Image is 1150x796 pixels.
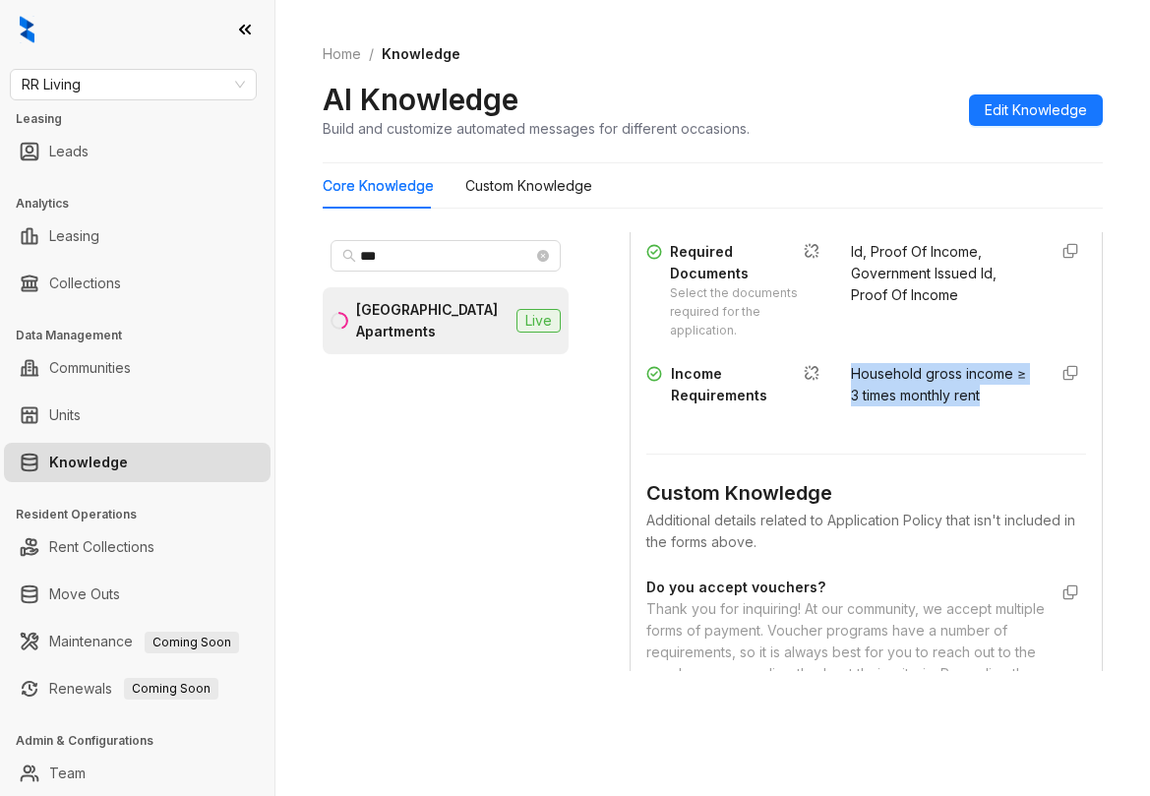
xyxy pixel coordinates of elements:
div: Income Requirements [671,363,827,406]
span: Edit Knowledge [985,99,1087,121]
a: Move Outs [49,575,120,614]
a: Units [49,396,81,435]
li: Units [4,396,271,435]
h3: Resident Operations [16,506,274,523]
span: close-circle [537,250,549,262]
li: Team [4,754,271,793]
a: Rent Collections [49,527,154,567]
a: RenewalsComing Soon [49,669,218,708]
span: search [342,249,356,263]
div: [GEOGRAPHIC_DATA] Apartments [356,299,509,342]
div: Additional details related to Application Policy that isn't included in the forms above. [646,510,1086,553]
span: Coming Soon [124,678,218,700]
div: Custom Knowledge [465,175,592,197]
strong: Do you accept vouchers? [646,579,825,595]
a: Leads [49,132,89,171]
span: Knowledge [382,45,460,62]
a: Collections [49,264,121,303]
div: Build and customize automated messages for different occasions. [323,118,750,139]
li: Leasing [4,216,271,256]
li: Communities [4,348,271,388]
li: Leads [4,132,271,171]
h3: Analytics [16,195,274,213]
li: Collections [4,264,271,303]
span: Household gross income ≥ 3 times monthly rent [851,365,1026,403]
li: Knowledge [4,443,271,482]
a: Communities [49,348,131,388]
img: logo [20,16,34,43]
span: Id, Proof Of Income, Government Issued Id, Proof Of Income [851,243,997,303]
a: Team [49,754,86,793]
h2: AI Knowledge [323,81,518,118]
div: Core Knowledge [323,175,434,197]
div: Custom Knowledge [646,478,1086,509]
a: Leasing [49,216,99,256]
h3: Leasing [16,110,274,128]
div: Required Documents [670,241,827,284]
a: Knowledge [49,443,128,482]
li: Maintenance [4,622,271,661]
span: RR Living [22,70,245,99]
li: Rent Collections [4,527,271,567]
a: Home [319,43,365,65]
button: Edit Knowledge [969,94,1103,126]
li: Renewals [4,669,271,708]
li: / [369,43,374,65]
li: Move Outs [4,575,271,614]
span: Live [516,309,561,333]
h3: Admin & Configurations [16,732,274,750]
div: Select the documents required for the application. [670,284,827,340]
span: Coming Soon [145,632,239,653]
h3: Data Management [16,327,274,344]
